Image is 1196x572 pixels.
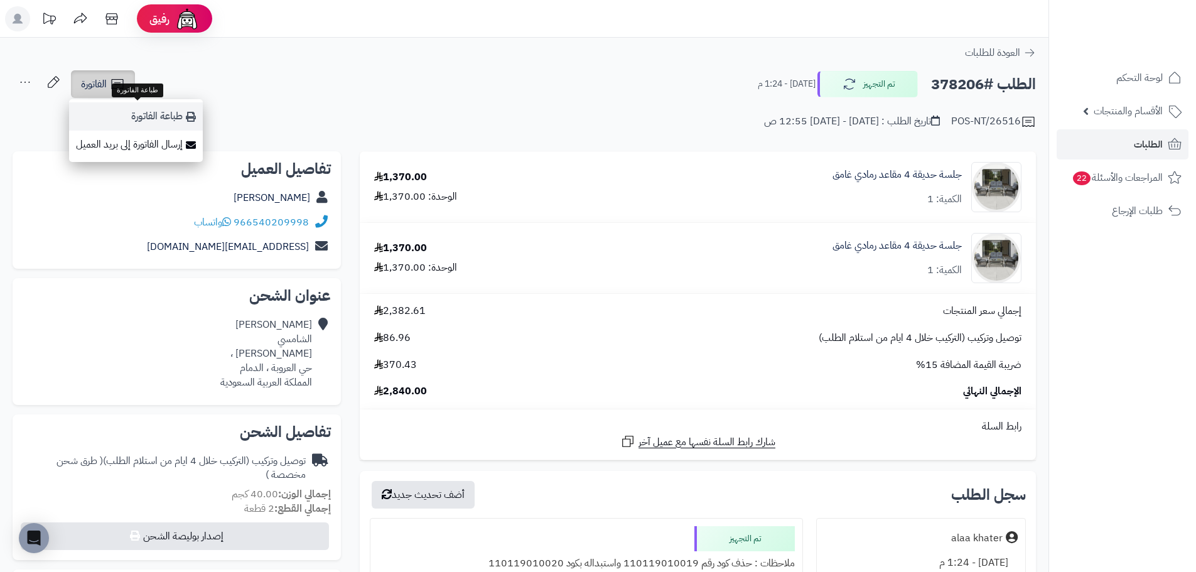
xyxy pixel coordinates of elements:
small: [DATE] - 1:24 م [758,78,816,90]
a: واتساب [194,215,231,230]
div: [PERSON_NAME] الشامسي [PERSON_NAME] ، حي العروبة ، الدمام المملكة العربية السعودية [220,318,312,389]
div: 1,370.00 [374,241,427,256]
a: [EMAIL_ADDRESS][DOMAIN_NAME] [147,239,309,254]
span: طلبات الإرجاع [1112,202,1163,220]
div: الوحدة: 1,370.00 [374,261,457,275]
div: الوحدة: 1,370.00 [374,190,457,204]
span: إجمالي سعر المنتجات [943,304,1021,318]
a: الفاتورة [71,70,135,98]
div: طباعة الفاتورة [112,84,163,97]
div: 1,370.00 [374,170,427,185]
div: توصيل وتركيب (التركيب خلال 4 ايام من استلام الطلب) [23,454,306,483]
span: الفاتورة [81,77,107,92]
a: تحديثات المنصة [33,6,65,35]
small: 40.00 كجم [232,487,331,502]
span: الطلبات [1134,136,1163,153]
h2: عنوان الشحن [23,288,331,303]
div: alaa khater [951,531,1003,546]
div: تم التجهيز [694,526,795,551]
h2: تفاصيل العميل [23,161,331,176]
small: 2 قطعة [244,501,331,516]
span: شارك رابط السلة نفسها مع عميل آخر [638,435,775,450]
div: رابط السلة [365,419,1031,434]
img: ai-face.png [175,6,200,31]
span: 86.96 [374,331,411,345]
a: [PERSON_NAME] [234,190,310,205]
span: المراجعات والأسئلة [1072,169,1163,186]
a: العودة للطلبات [965,45,1036,60]
a: الطلبات [1057,129,1188,159]
span: ( طرق شحن مخصصة ) [57,453,306,483]
span: رفيق [149,11,170,26]
span: ضريبة القيمة المضافة 15% [916,358,1021,372]
span: توصيل وتركيب (التركيب خلال 4 ايام من استلام الطلب) [819,331,1021,345]
span: 2,382.61 [374,304,426,318]
span: 370.43 [374,358,417,372]
a: إرسال الفاتورة إلى بريد العميل [69,131,203,159]
button: تم التجهيز [817,71,918,97]
a: 966540209998 [234,215,309,230]
span: 2,840.00 [374,384,427,399]
a: جلسة حديقة 4 مقاعد رمادي غامق [832,168,962,182]
span: العودة للطلبات [965,45,1020,60]
h2: تفاصيل الشحن [23,424,331,440]
span: لوحة التحكم [1116,69,1163,87]
a: طلبات الإرجاع [1057,196,1188,226]
div: POS-NT/26516 [951,114,1036,129]
button: أضف تحديث جديد [372,481,475,509]
span: الإجمالي النهائي [963,384,1021,399]
a: المراجعات والأسئلة22 [1057,163,1188,193]
strong: إجمالي القطع: [274,501,331,516]
span: 22 [1073,171,1091,185]
a: طباعة الفاتورة [69,102,203,131]
img: 1754462626-110119010020-90x90.jpg [972,162,1021,212]
span: الأقسام والمنتجات [1094,102,1163,120]
div: الكمية: 1 [927,263,962,278]
h2: الطلب #378206 [931,72,1036,97]
div: تاريخ الطلب : [DATE] - [DATE] 12:55 ص [764,114,940,129]
a: شارك رابط السلة نفسها مع عميل آخر [620,434,775,450]
div: Open Intercom Messenger [19,523,49,553]
h3: سجل الطلب [951,487,1026,502]
a: لوحة التحكم [1057,63,1188,93]
button: إصدار بوليصة الشحن [21,522,329,550]
img: 1754462626-110119010020-90x90.jpg [972,233,1021,283]
div: الكمية: 1 [927,192,962,207]
a: جلسة حديقة 4 مقاعد رمادي غامق [832,239,962,253]
strong: إجمالي الوزن: [278,487,331,502]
